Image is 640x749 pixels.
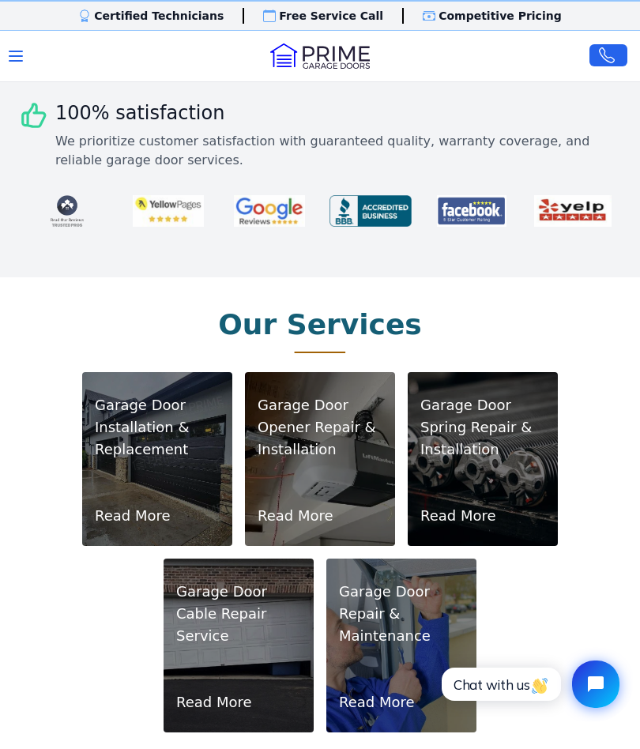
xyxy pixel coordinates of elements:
[176,603,301,647] p: Cable Repair Service
[420,505,496,527] a: Read More
[258,394,382,416] p: Garage Door
[424,647,633,721] iframe: Tidio Chat
[55,100,621,126] h3: 100% satisfaction
[339,581,464,603] p: Garage Door
[420,416,545,461] p: Spring Repair & Installation
[258,505,333,527] a: Read More
[82,372,232,546] img: garage door installation company calgary
[20,189,115,233] img: TrustedPros
[121,189,216,233] img: yellow-page-review
[525,189,620,233] img: yelp-review
[245,372,395,546] img: Garage door opener repair service
[95,394,220,416] p: Garage Door
[420,394,545,461] a: Garage Door Spring Repair & Installation
[258,394,382,461] a: Garage Door Opener Repair & Installation
[176,691,252,713] a: Read More
[95,394,220,461] a: Garage Door Installation & Replacement
[95,416,220,461] p: Installation & Replacement
[424,189,519,233] img: FB-review
[176,581,301,647] a: Garage Door Cable Repair Service
[323,189,418,233] img: BBB-review
[94,8,224,24] p: Certified Technicians
[176,581,301,603] p: Garage Door
[279,8,383,24] p: Free Service Call
[439,8,562,24] p: Competitive Pricing
[55,132,621,170] div: We prioritize customer satisfaction with guaranteed quality, warranty coverage, and reliable gara...
[258,416,382,461] p: Opener Repair & Installation
[164,559,314,732] img: Best garage door cable repair services
[339,691,415,713] a: Read More
[339,603,464,647] p: Repair & Maintenance
[95,505,171,527] a: Read More
[270,43,370,69] img: Logo
[408,372,558,546] img: Garage door spring repair
[218,309,422,341] h2: Our Services
[339,581,464,647] a: Garage Door Repair & Maintenance
[420,394,545,416] p: Garage Door
[222,189,317,233] img: google-review
[326,559,476,732] img: 24/7 garage door repair service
